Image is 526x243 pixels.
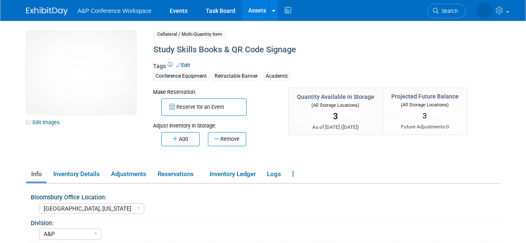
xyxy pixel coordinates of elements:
[446,124,449,130] span: 0
[153,62,465,86] div: Tags
[263,72,291,81] div: Academic
[31,217,503,227] div: Division:
[153,167,203,182] a: Reservations
[391,92,459,101] div: Projected Future Balance
[427,4,466,18] a: Search
[153,88,276,96] div: Make Reservation:
[161,132,200,146] button: Add
[26,31,136,114] img: View Images
[161,98,247,116] button: Reserve for an Event
[153,116,276,130] div: Adjust Inventory in Storage:
[176,62,190,68] a: Edit
[297,124,374,131] div: As of [DATE] ( )
[439,8,458,14] span: Search
[31,191,503,201] div: Bloomsbury Office Location:
[391,123,459,130] div: Future Adjustments:
[391,101,459,108] div: (All Storage Locations)
[26,117,63,128] a: Edit Images
[78,7,152,14] span: A&P Conference Workspace
[151,42,465,57] div: Study Skills Books & QR Code Signage
[422,111,427,120] span: 3
[262,167,286,182] a: Logs
[297,101,374,109] div: (All Storage Locations)
[153,72,209,81] div: Conference Equipment
[333,111,338,121] span: 3
[212,72,260,81] div: Retractable Banner
[208,132,246,146] button: Remove
[26,167,47,182] a: Info
[153,30,226,39] span: Collateral / Multi-Quantity Item
[297,93,374,101] div: Quantity Available in Storage
[477,3,492,19] img: Anne Weston
[106,167,151,182] a: Adjustments
[205,167,260,182] a: Inventory Ledger
[48,167,104,182] a: Inventory Details
[26,7,68,15] img: ExhibitDay
[343,124,357,130] span: [DATE]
